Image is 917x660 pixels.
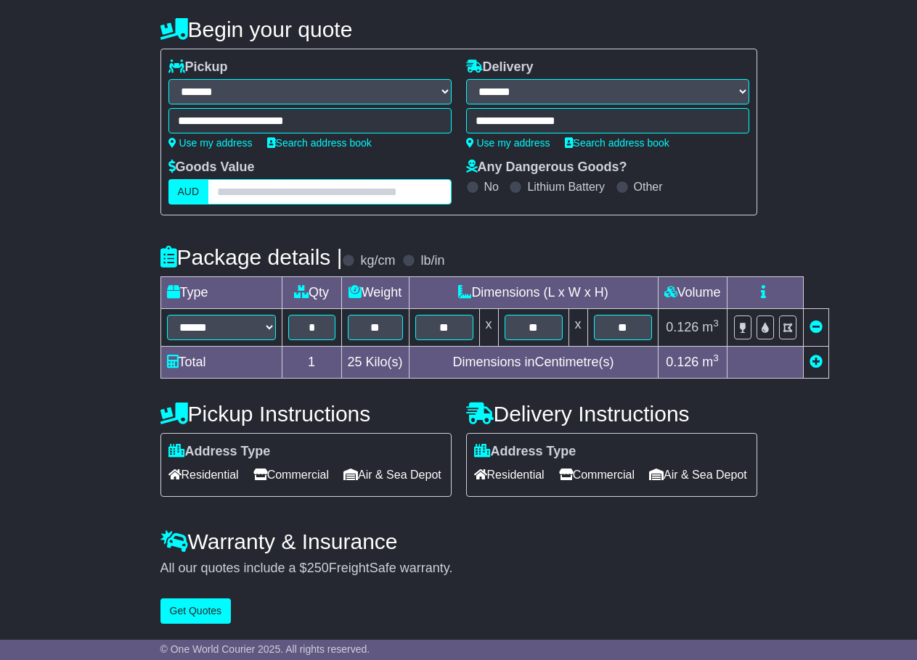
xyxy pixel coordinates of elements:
td: Dimensions in Centimetre(s) [409,347,658,379]
h4: Package details | [160,245,343,269]
td: Volume [658,277,727,309]
span: 0.126 [666,320,698,334]
label: Other [634,180,663,194]
span: Air & Sea Depot [343,463,441,486]
div: All our quotes include a $ FreightSafe warranty. [160,561,757,577]
label: Address Type [474,444,576,460]
span: 250 [307,561,329,575]
label: Address Type [168,444,271,460]
a: Search address book [565,137,669,149]
a: Use my address [168,137,253,149]
span: Residential [474,463,545,486]
span: Residential [168,463,239,486]
a: Search address book [267,137,372,149]
span: m [702,355,719,369]
h4: Warranty & Insurance [160,529,757,553]
label: Goods Value [168,160,255,176]
td: Type [160,277,282,309]
label: No [484,180,499,194]
span: Air & Sea Depot [649,463,747,486]
h4: Delivery Instructions [466,402,757,426]
td: Kilo(s) [341,347,409,379]
h4: Begin your quote [160,17,757,41]
button: Get Quotes [160,598,232,624]
label: Lithium Battery [527,180,605,194]
td: Total [160,347,282,379]
td: Dimensions (L x W x H) [409,277,658,309]
td: 1 [282,347,341,379]
label: Any Dangerous Goods? [466,160,627,176]
a: Remove this item [810,320,823,334]
label: kg/cm [360,253,395,269]
td: Qty [282,277,341,309]
label: lb/in [420,253,444,269]
h4: Pickup Instructions [160,402,452,426]
sup: 3 [713,318,719,329]
label: Pickup [168,59,228,75]
a: Use my address [466,137,550,149]
span: m [702,320,719,334]
span: Commercial [253,463,329,486]
label: Delivery [466,59,534,75]
span: © One World Courier 2025. All rights reserved. [160,643,370,655]
td: x [479,309,498,347]
span: 0.126 [666,355,698,369]
span: Commercial [559,463,635,486]
span: 25 [348,355,362,369]
td: x [568,309,587,347]
td: Weight [341,277,409,309]
a: Add new item [810,355,823,369]
sup: 3 [713,352,719,363]
label: AUD [168,179,209,205]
